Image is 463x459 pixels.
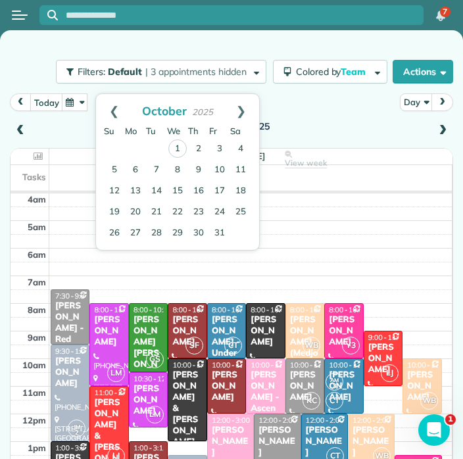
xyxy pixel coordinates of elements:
[427,1,454,30] div: 7 unread notifications
[167,181,188,202] a: 15
[230,139,251,160] a: 4
[28,194,46,205] span: 4am
[211,314,242,381] div: [PERSON_NAME] - Under Car Plus
[230,160,251,181] a: 11
[94,388,132,397] span: 11:00 - 2:00
[10,93,32,111] button: prev
[74,423,80,430] span: JM
[78,66,105,78] span: Filters:
[125,181,146,202] a: 13
[212,416,250,425] span: 12:00 - 3:00
[167,202,188,223] a: 22
[420,392,438,410] span: WB
[56,60,266,84] button: Filters: Default | 3 appointments hidden
[188,202,209,223] a: 23
[28,304,46,315] span: 8am
[329,360,372,370] span: 10:00 - 12:00
[224,337,242,354] span: CT
[188,181,209,202] a: 16
[381,364,399,382] span: LJ
[167,223,188,244] a: 29
[192,107,213,117] span: 2025
[22,172,46,182] span: Tasks
[168,139,187,158] a: 1
[296,66,370,78] span: Colored by
[39,10,58,20] button: Focus search
[285,158,327,168] span: View week
[368,333,406,342] span: 9:00 - 11:00
[167,160,188,181] a: 8
[400,93,433,111] button: Day
[47,10,58,20] svg: Focus search
[289,370,320,403] div: [PERSON_NAME]
[353,416,391,425] span: 12:00 - 2:00
[146,202,167,223] a: 21
[289,314,320,370] div: [PERSON_NAME] (Medjoubi)
[28,443,46,453] span: 1pm
[108,66,143,78] span: Default
[305,425,344,458] div: [PERSON_NAME]
[22,387,46,398] span: 11am
[209,126,217,136] span: Friday
[328,370,359,403] div: [PERSON_NAME]
[93,314,124,348] div: [PERSON_NAME]
[211,370,242,403] div: [PERSON_NAME]
[49,60,266,84] a: Filters: Default | 3 appointments hidden
[326,380,343,393] small: 3
[393,60,453,84] button: Actions
[212,305,250,314] span: 8:00 - 10:00
[68,427,85,439] small: 2
[104,223,125,244] a: 26
[28,277,46,287] span: 7am
[55,347,89,356] span: 9:30 - 1:00
[28,222,46,232] span: 5am
[125,126,137,136] span: Monday
[104,126,114,136] span: Sunday
[104,160,125,181] a: 5
[273,60,387,84] button: Colored byTeam
[107,364,125,382] span: LM
[290,305,328,314] span: 8:00 - 10:00
[418,414,450,446] iframe: Intercom live chat
[134,443,168,452] span: 1:00 - 3:15
[250,314,281,348] div: [PERSON_NAME]
[33,122,430,132] h2: [DATE] 2, 2025
[30,93,63,111] button: today
[133,383,164,417] div: [PERSON_NAME]
[368,342,399,375] div: [PERSON_NAME]
[445,414,456,425] span: 1
[172,305,210,314] span: 8:00 - 10:00
[209,202,230,223] a: 24
[185,337,203,354] span: SF
[12,8,28,22] button: Open menu
[352,425,391,458] div: [PERSON_NAME]
[172,370,203,447] div: [PERSON_NAME] & [PERSON_NAME]
[172,314,203,348] div: [PERSON_NAME]
[303,392,320,410] span: KC
[407,360,450,370] span: 10:00 - 12:00
[330,376,339,383] span: AM
[146,126,156,136] span: Tuesday
[142,103,187,118] span: October
[145,66,247,78] span: | 3 appointments hidden
[443,7,447,17] span: 7
[22,360,46,370] span: 10am
[55,356,85,389] div: [PERSON_NAME]
[230,202,251,223] a: 25
[55,443,89,452] span: 1:00 - 3:30
[211,425,250,458] div: [PERSON_NAME]
[188,126,199,136] span: Thursday
[209,160,230,181] a: 10
[251,305,289,314] span: 8:00 - 10:00
[188,223,209,244] a: 30
[230,126,241,136] span: Saturday
[258,425,297,458] div: [PERSON_NAME]
[22,415,46,425] span: 12pm
[258,416,297,425] span: 12:00 - 2:00
[250,370,281,447] div: [PERSON_NAME] - Ascending Medicine
[306,416,344,425] span: 12:00 - 2:00
[146,181,167,202] a: 14
[328,314,359,348] div: [PERSON_NAME]
[251,360,293,370] span: 10:00 - 12:00
[421,1,463,30] nav: Main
